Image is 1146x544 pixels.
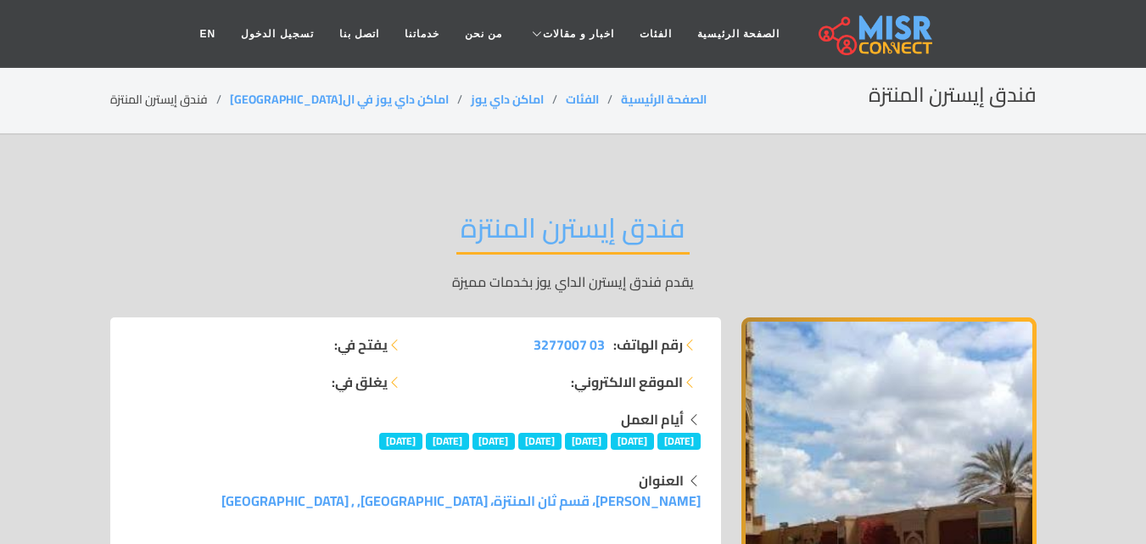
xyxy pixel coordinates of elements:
strong: يغلق في: [332,372,388,392]
span: [DATE] [379,433,422,450]
strong: يفتح في: [334,334,388,355]
h2: فندق إيسترن المنتزة [869,83,1037,108]
strong: رقم الهاتف: [613,334,683,355]
span: [DATE] [657,433,701,450]
span: 03 3277007 [534,332,605,357]
a: خدماتنا [392,18,452,50]
img: main.misr_connect [819,13,932,55]
strong: أيام العمل [621,407,684,432]
a: الفئات [566,88,599,110]
a: الصفحة الرئيسية [685,18,792,50]
span: [DATE] [472,433,516,450]
a: الفئات [627,18,685,50]
a: 03 3277007 [534,334,605,355]
a: اماكن داي يوز في ال[GEOGRAPHIC_DATA] [230,88,449,110]
li: فندق إيسترن المنتزة [110,91,230,109]
a: [PERSON_NAME]، قسم ثان المنتزة، [GEOGRAPHIC_DATA], , [GEOGRAPHIC_DATA] [221,488,701,513]
span: [DATE] [565,433,608,450]
span: اخبار و مقالات [543,26,614,42]
strong: العنوان [639,468,684,493]
strong: الموقع الالكتروني: [571,372,683,392]
span: [DATE] [426,433,469,450]
a: اخبار و مقالات [515,18,627,50]
p: يقدم فندق إيسترن الداي يوز بخدمات مميزة [110,272,1037,292]
a: الصفحة الرئيسية [621,88,707,110]
h2: فندق إيسترن المنتزة [456,211,690,255]
span: [DATE] [518,433,562,450]
a: EN [187,18,229,50]
a: اتصل بنا [327,18,392,50]
span: [DATE] [611,433,654,450]
a: اماكن داي يوز [471,88,544,110]
a: من نحن [452,18,515,50]
a: تسجيل الدخول [228,18,326,50]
